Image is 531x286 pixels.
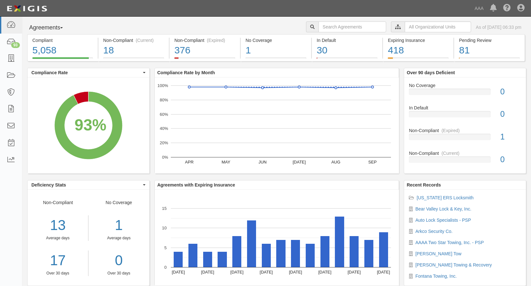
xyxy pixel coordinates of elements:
[415,251,461,256] a: [PERSON_NAME] Tow
[404,105,526,111] div: In Default
[93,271,145,276] div: Over 30 days
[454,57,525,62] a: Pending Review81
[368,160,377,164] text: SEP
[155,77,399,173] svg: A chart.
[164,265,167,270] text: 0
[221,160,230,164] text: MAY
[28,77,149,173] svg: A chart.
[170,57,240,62] a: Non-Compliant(Expired)376
[319,21,386,32] input: Search Agreements
[174,37,235,44] div: Non-Compliant (Expired)
[331,160,340,164] text: AUG
[407,70,455,75] b: Over 90 days Deficient
[88,199,149,276] div: No Coverage
[471,2,487,15] a: AAA
[157,182,235,187] b: Agreements with Expiring Insurance
[162,206,166,211] text: 15
[245,44,306,57] div: 1
[405,21,471,32] input: All Organizational Units
[415,218,471,223] a: Auto Lock Specialists - PSP
[27,57,98,62] a: Compliant5,058
[162,155,168,160] text: 0%
[28,215,88,235] div: 13
[93,215,145,235] div: 1
[459,37,519,44] div: Pending Review
[93,235,145,241] div: Average days
[415,262,492,267] a: [PERSON_NAME] Towing & Recovery
[476,24,521,30] div: As of [DATE] 06:33 pm
[312,57,382,62] a: In Default30
[442,127,460,134] div: (Expired)
[136,37,153,44] div: (Current)
[407,182,441,187] b: Recent Records
[28,68,149,77] button: Compliance Rate
[230,270,244,274] text: [DATE]
[404,127,526,134] div: Non-Compliant
[172,270,185,274] text: [DATE]
[207,37,225,44] div: (Expired)
[409,150,521,168] a: Non-Compliant(Current)0
[185,160,194,164] text: APR
[28,235,88,241] div: Average days
[495,154,526,165] div: 0
[388,44,449,57] div: 418
[495,86,526,98] div: 0
[157,70,215,75] b: Compliance Rate by Month
[415,274,457,279] a: Fontana Towing, Inc.
[415,229,452,234] a: Arkco Security Co.
[32,44,93,57] div: 5,058
[201,270,214,274] text: [DATE]
[98,57,169,62] a: Non-Compliant(Current)18
[160,98,168,102] text: 80%
[388,37,449,44] div: Expiring Insurance
[31,182,141,188] span: Deficiency Stats
[293,160,306,164] text: [DATE]
[75,114,106,136] div: 93%
[503,4,511,12] i: Help Center - Complianz
[383,57,453,62] a: Expiring Insurance418
[32,37,93,44] div: Compliant
[258,160,266,164] text: JUN
[5,3,49,14] img: logo-5460c22ac91f19d4615b14bd174203de0afe785f0fc80cf4dbbc73dc1793850b.png
[11,42,20,48] div: 93
[27,21,75,34] button: Agreements
[160,112,168,116] text: 60%
[409,105,521,127] a: In Default0
[318,270,331,274] text: [DATE]
[157,83,168,88] text: 100%
[28,271,88,276] div: Over 30 days
[31,69,141,76] span: Compliance Rate
[245,37,306,44] div: No Coverage
[289,270,302,274] text: [DATE]
[415,240,484,245] a: AAAA Two Star Towing, Inc. - PSP
[377,270,390,274] text: [DATE]
[495,131,526,143] div: 1
[317,44,378,57] div: 30
[404,150,526,156] div: Non-Compliant
[495,108,526,120] div: 0
[28,250,88,271] a: 17
[459,44,519,57] div: 81
[155,190,399,286] svg: A chart.
[162,226,166,230] text: 10
[93,250,145,271] a: 0
[164,245,167,250] text: 5
[347,270,361,274] text: [DATE]
[28,199,88,276] div: Non-Compliant
[241,57,311,62] a: No Coverage1
[404,82,526,89] div: No Coverage
[28,180,149,189] button: Deficiency Stats
[260,270,273,274] text: [DATE]
[415,206,471,211] a: Bear Valley Lock & Key, Inc.
[417,195,474,200] a: [US_STATE] ERS Locksmith
[174,44,235,57] div: 376
[442,150,460,156] div: (Current)
[160,126,168,131] text: 40%
[409,82,521,105] a: No Coverage0
[317,37,378,44] div: In Default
